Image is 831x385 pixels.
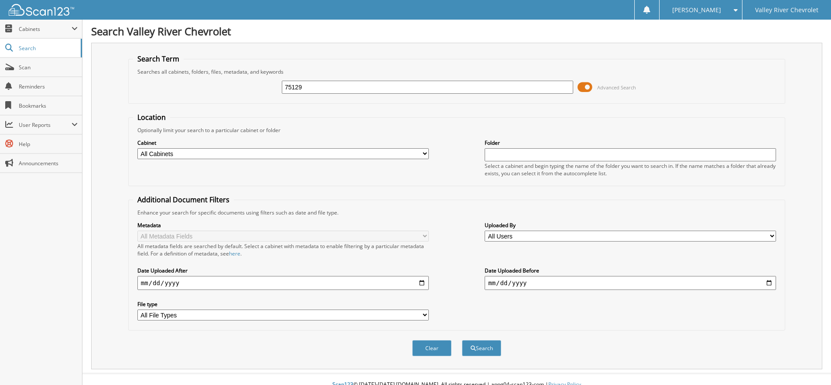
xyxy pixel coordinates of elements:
img: scan123-logo-white.svg [9,4,74,16]
div: Enhance your search for specific documents using filters such as date and file type. [133,209,780,216]
span: Cabinets [19,25,72,33]
span: Search [19,44,76,52]
div: Searches all cabinets, folders, files, metadata, and keywords [133,68,780,75]
span: Advanced Search [597,84,636,91]
input: start [137,276,429,290]
span: Bookmarks [19,102,78,109]
label: Uploaded By [485,221,776,229]
div: Select a cabinet and begin typing the name of the folder you want to search in. If the name match... [485,162,776,177]
legend: Additional Document Filters [133,195,234,204]
label: Cabinet [137,139,429,147]
label: Metadata [137,221,429,229]
h1: Search Valley River Chevrolet [91,24,822,38]
legend: Location [133,112,170,122]
button: Search [462,340,501,356]
span: Reminders [19,83,78,90]
label: Folder [485,139,776,147]
div: All metadata fields are searched by default. Select a cabinet with metadata to enable filtering b... [137,242,429,257]
span: [PERSON_NAME] [672,7,721,13]
span: Valley River Chevrolet [755,7,818,13]
span: Announcements [19,160,78,167]
span: Help [19,140,78,148]
button: Clear [412,340,451,356]
iframe: Chat Widget [787,343,831,385]
label: File type [137,300,429,308]
a: here [229,250,240,257]
legend: Search Term [133,54,184,64]
div: Optionally limit your search to a particular cabinet or folder [133,126,780,134]
label: Date Uploaded Before [485,267,776,274]
input: end [485,276,776,290]
span: Scan [19,64,78,71]
label: Date Uploaded After [137,267,429,274]
span: User Reports [19,121,72,129]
